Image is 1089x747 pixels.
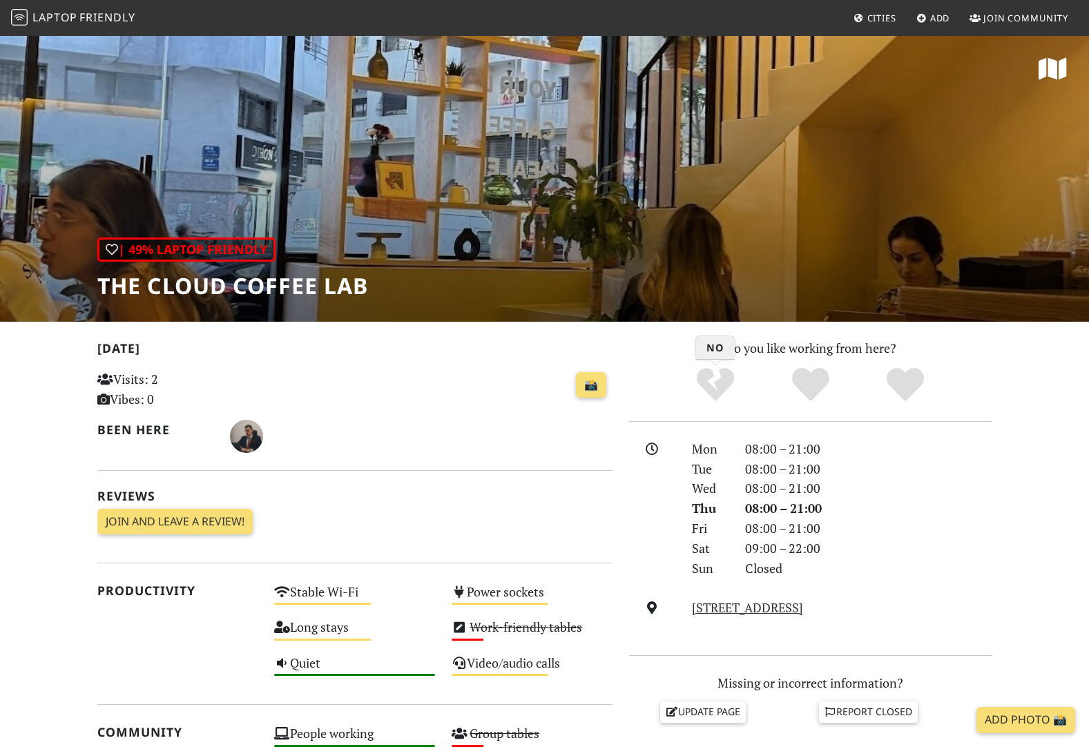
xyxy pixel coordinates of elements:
[684,478,736,498] div: Wed
[684,518,736,539] div: Fri
[470,619,582,635] s: Work-friendly tables
[737,518,1001,539] div: 08:00 – 21:00
[660,701,746,722] a: Update page
[684,539,736,559] div: Sat
[97,725,258,739] h2: Community
[737,539,1001,559] div: 09:00 – 22:00
[97,369,258,409] p: Visits: 2 Vibes: 0
[737,478,1001,498] div: 08:00 – 21:00
[692,599,803,616] a: [STREET_ADDRESS]
[848,6,902,30] a: Cities
[629,673,992,693] p: Missing or incorrect information?
[230,427,263,443] span: Riccardo Capozza
[97,341,613,361] h2: [DATE]
[763,366,858,404] div: Yes
[32,10,77,25] span: Laptop
[97,237,276,262] div: | 49% Laptop Friendly
[930,12,950,24] span: Add
[266,616,443,651] div: Long stays
[576,372,606,398] a: 📸
[11,6,135,30] a: LaptopFriendly LaptopFriendly
[737,559,1001,579] div: Closed
[11,9,28,26] img: LaptopFriendly
[819,701,918,722] a: Report closed
[684,459,736,479] div: Tue
[470,725,539,741] s: Group tables
[737,459,1001,479] div: 08:00 – 21:00
[858,366,953,404] div: Definitely!
[684,439,736,459] div: Mon
[230,420,263,453] img: 2690-riccardo.jpg
[266,652,443,687] div: Quiet
[976,707,1075,733] a: Add Photo 📸
[97,583,258,598] h2: Productivity
[629,338,992,358] p: Do you like working from here?
[443,581,621,616] div: Power sockets
[695,336,735,360] h3: No
[867,12,896,24] span: Cities
[97,509,253,535] a: Join and leave a review!
[97,423,214,437] h2: Been here
[737,439,1001,459] div: 08:00 – 21:00
[684,559,736,579] div: Sun
[97,489,613,503] h2: Reviews
[443,652,621,687] div: Video/audio calls
[737,498,1001,518] div: 08:00 – 21:00
[983,12,1068,24] span: Join Community
[911,6,956,30] a: Add
[964,6,1074,30] a: Join Community
[684,498,736,518] div: Thu
[266,581,443,616] div: Stable Wi-Fi
[79,10,135,25] span: Friendly
[97,273,368,299] h1: THE CLOUD COFFEE LAB
[668,366,763,404] div: No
